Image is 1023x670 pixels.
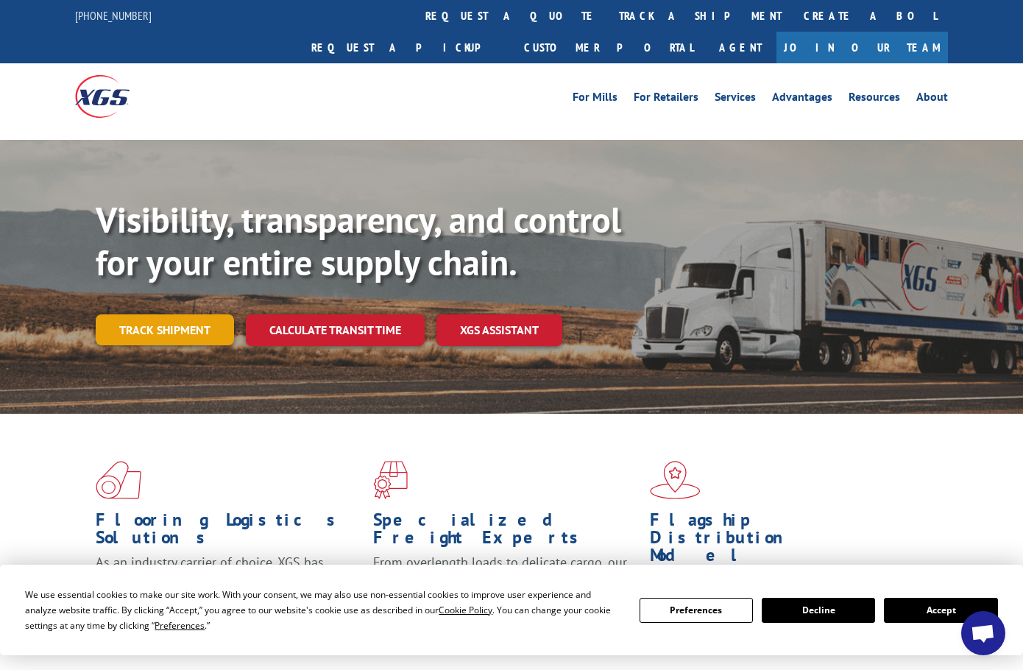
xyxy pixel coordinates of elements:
[439,604,492,616] span: Cookie Policy
[246,314,425,346] a: Calculate transit time
[513,32,704,63] a: Customer Portal
[155,619,205,632] span: Preferences
[772,91,832,107] a: Advantages
[373,511,640,554] h1: Specialized Freight Experts
[916,91,948,107] a: About
[961,611,1005,655] div: Open chat
[640,598,753,623] button: Preferences
[715,91,756,107] a: Services
[650,461,701,499] img: xgs-icon-flagship-distribution-model-red
[300,32,513,63] a: Request a pickup
[776,32,948,63] a: Join Our Team
[75,8,152,23] a: [PHONE_NUMBER]
[634,91,698,107] a: For Retailers
[373,554,640,619] p: From overlength loads to delicate cargo, our experienced staff knows the best way to move your fr...
[849,91,900,107] a: Resources
[25,587,621,633] div: We use essential cookies to make our site work. With your consent, we may also use non-essential ...
[704,32,776,63] a: Agent
[96,314,234,345] a: Track shipment
[762,598,875,623] button: Decline
[96,197,621,285] b: Visibility, transparency, and control for your entire supply chain.
[96,554,361,606] span: As an industry carrier of choice, XGS has brought innovation and dedication to flooring logistics...
[573,91,617,107] a: For Mills
[96,511,362,554] h1: Flooring Logistics Solutions
[373,461,408,499] img: xgs-icon-focused-on-flooring-red
[650,511,916,571] h1: Flagship Distribution Model
[884,598,997,623] button: Accept
[96,461,141,499] img: xgs-icon-total-supply-chain-intelligence-red
[436,314,562,346] a: XGS ASSISTANT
